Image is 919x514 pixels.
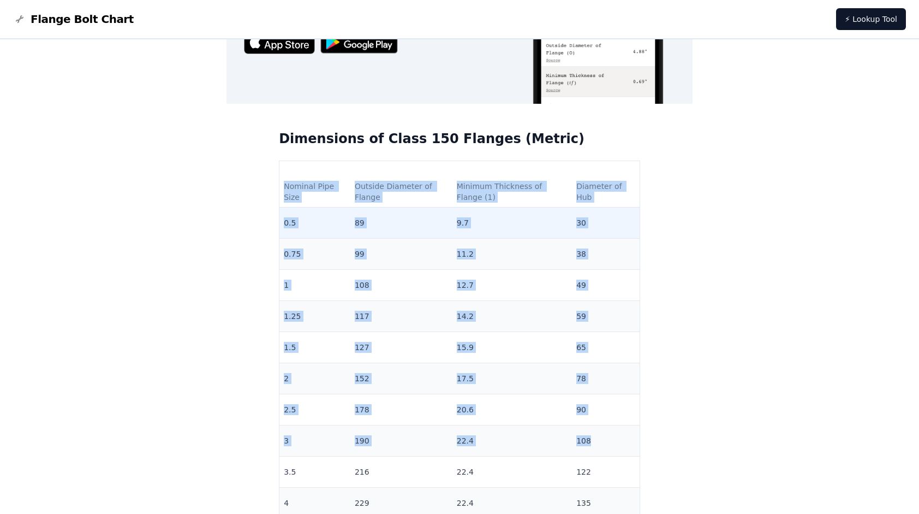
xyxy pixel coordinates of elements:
td: 0.5 [279,208,350,239]
img: Flange Bolt Chart Logo [13,13,26,26]
td: 9.7 [452,208,572,239]
td: 2 [279,363,350,394]
h2: Dimensions of Class 150 Flanges (Metric) [279,130,640,147]
td: 89 [350,208,452,239]
td: 1.25 [279,301,350,332]
td: 20.6 [452,394,572,426]
td: 12.7 [452,270,572,301]
td: 178 [350,394,452,426]
td: 122 [572,457,640,488]
td: 3 [279,426,350,457]
td: 22.4 [452,457,572,488]
td: 17.5 [452,363,572,394]
td: 15.9 [452,332,572,363]
th: Outside Diameter of Flange [350,176,452,208]
td: 117 [350,301,452,332]
td: 1 [279,270,350,301]
td: 49 [572,270,640,301]
td: 108 [350,270,452,301]
td: 22.4 [452,426,572,457]
td: 99 [350,239,452,270]
td: 11.2 [452,239,572,270]
td: 65 [572,332,640,363]
td: 3.5 [279,457,350,488]
th: Nominal Pipe Size [279,176,350,208]
td: 127 [350,332,452,363]
td: 1.5 [279,332,350,363]
td: 38 [572,239,640,270]
td: 14.2 [452,301,572,332]
img: Get it on Google Play [315,25,403,60]
td: 78 [572,363,640,394]
td: 152 [350,363,452,394]
a: ⚡ Lookup Tool [836,8,906,30]
a: Flange Bolt Chart LogoFlange Bolt Chart [13,11,134,27]
td: 0.75 [279,239,350,270]
th: Diameter of Hub [572,176,640,208]
td: 190 [350,426,452,457]
td: 108 [572,426,640,457]
span: Flange Bolt Chart [31,11,134,27]
img: App Store badge for the Flange Bolt Chart app [244,30,315,54]
th: Minimum Thickness of Flange (1) [452,176,572,208]
td: 30 [572,208,640,239]
td: 90 [572,394,640,426]
td: 216 [350,457,452,488]
td: 59 [572,301,640,332]
td: 2.5 [279,394,350,426]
